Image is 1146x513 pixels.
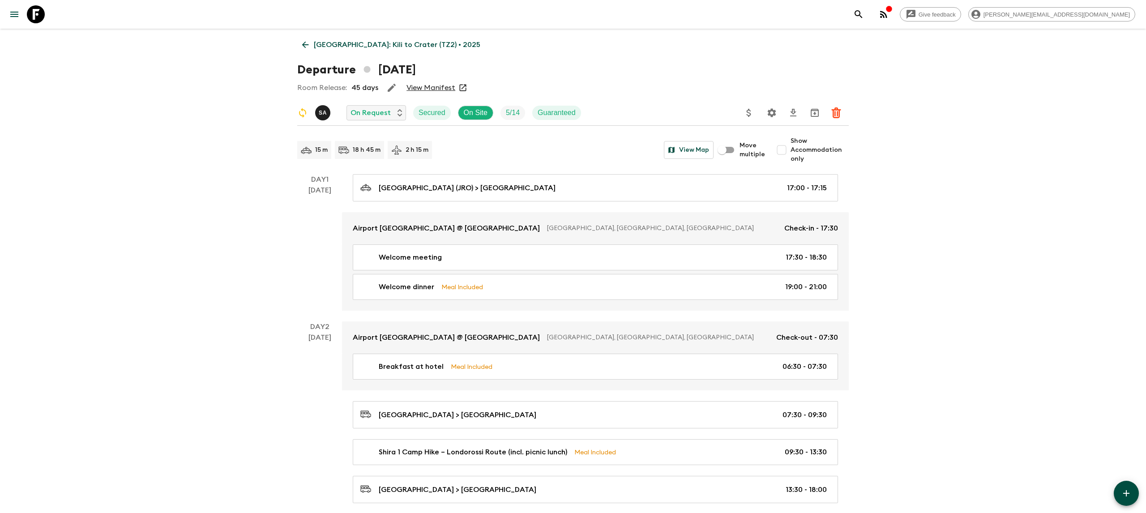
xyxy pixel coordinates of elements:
p: Secured [419,107,445,118]
button: View Map [664,141,714,159]
p: 07:30 - 09:30 [783,410,827,420]
p: Shira 1 Camp Hike – Londorossi Route (incl. picnic lunch) [379,447,567,457]
p: [GEOGRAPHIC_DATA] > [GEOGRAPHIC_DATA] [379,484,536,495]
button: Update Price, Early Bird Discount and Costs [740,104,758,122]
p: 17:00 - 17:15 [787,183,827,193]
a: Breakfast at hotelMeal Included06:30 - 07:30 [353,354,838,380]
p: Welcome dinner [379,282,434,292]
p: Breakfast at hotel [379,361,444,372]
p: Day 1 [297,174,342,185]
p: Guaranteed [538,107,576,118]
a: Welcome dinnerMeal Included19:00 - 21:00 [353,274,838,300]
p: Check-in - 17:30 [784,223,838,234]
a: [GEOGRAPHIC_DATA] > [GEOGRAPHIC_DATA]13:30 - 18:00 [353,476,838,503]
p: 17:30 - 18:30 [786,252,827,263]
p: Room Release: [297,82,347,93]
div: On Site [458,106,493,120]
p: 15 m [315,145,328,154]
button: search adventures [850,5,868,23]
p: 45 days [351,82,378,93]
h1: Departure [DATE] [297,61,416,79]
p: On Site [464,107,487,118]
p: Meal Included [574,447,616,457]
a: View Manifest [406,83,455,92]
p: Day 2 [297,321,342,332]
p: 19:00 - 21:00 [785,282,827,292]
p: 06:30 - 07:30 [783,361,827,372]
a: Airport [GEOGRAPHIC_DATA] @ [GEOGRAPHIC_DATA][GEOGRAPHIC_DATA], [GEOGRAPHIC_DATA], [GEOGRAPHIC_DA... [342,321,849,354]
svg: Sync Required - Changes detected [297,107,308,118]
p: S A [319,109,327,116]
p: Meal Included [441,282,483,292]
span: Seleman Ally [315,108,332,115]
p: Welcome meeting [379,252,442,263]
a: [GEOGRAPHIC_DATA]: Kili to Crater (TZ2) • 2025 [297,36,485,54]
span: Show Accommodation only [791,137,849,163]
a: [GEOGRAPHIC_DATA] > [GEOGRAPHIC_DATA]07:30 - 09:30 [353,401,838,428]
p: Airport [GEOGRAPHIC_DATA] @ [GEOGRAPHIC_DATA] [353,332,540,343]
p: On Request [351,107,391,118]
button: Download CSV [784,104,802,122]
p: Airport [GEOGRAPHIC_DATA] @ [GEOGRAPHIC_DATA] [353,223,540,234]
p: Meal Included [451,362,492,372]
span: Move multiple [740,141,765,159]
p: [GEOGRAPHIC_DATA] (JRO) > [GEOGRAPHIC_DATA] [379,183,556,193]
p: 18 h 45 m [353,145,381,154]
p: Check-out - 07:30 [776,332,838,343]
div: Trip Fill [500,106,525,120]
p: 5 / 14 [506,107,520,118]
button: menu [5,5,23,23]
p: 13:30 - 18:00 [786,484,827,495]
div: [PERSON_NAME][EMAIL_ADDRESS][DOMAIN_NAME] [968,7,1135,21]
button: SA [315,105,332,120]
div: [DATE] [308,185,331,311]
p: [GEOGRAPHIC_DATA]: Kili to Crater (TZ2) • 2025 [314,39,480,50]
a: [GEOGRAPHIC_DATA] (JRO) > [GEOGRAPHIC_DATA]17:00 - 17:15 [353,174,838,201]
p: 09:30 - 13:30 [785,447,827,457]
span: [PERSON_NAME][EMAIL_ADDRESS][DOMAIN_NAME] [979,11,1135,18]
a: Shira 1 Camp Hike – Londorossi Route (incl. picnic lunch)Meal Included09:30 - 13:30 [353,439,838,465]
a: Airport [GEOGRAPHIC_DATA] @ [GEOGRAPHIC_DATA][GEOGRAPHIC_DATA], [GEOGRAPHIC_DATA], [GEOGRAPHIC_DA... [342,212,849,244]
a: Welcome meeting17:30 - 18:30 [353,244,838,270]
span: Give feedback [914,11,961,18]
p: [GEOGRAPHIC_DATA], [GEOGRAPHIC_DATA], [GEOGRAPHIC_DATA] [547,224,777,233]
p: [GEOGRAPHIC_DATA], [GEOGRAPHIC_DATA], [GEOGRAPHIC_DATA] [547,333,769,342]
a: Give feedback [900,7,961,21]
button: Settings [763,104,781,122]
button: Archive (Completed, Cancelled or Unsynced Departures only) [806,104,824,122]
p: 2 h 15 m [406,145,428,154]
button: Delete [827,104,845,122]
p: [GEOGRAPHIC_DATA] > [GEOGRAPHIC_DATA] [379,410,536,420]
div: Secured [413,106,451,120]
